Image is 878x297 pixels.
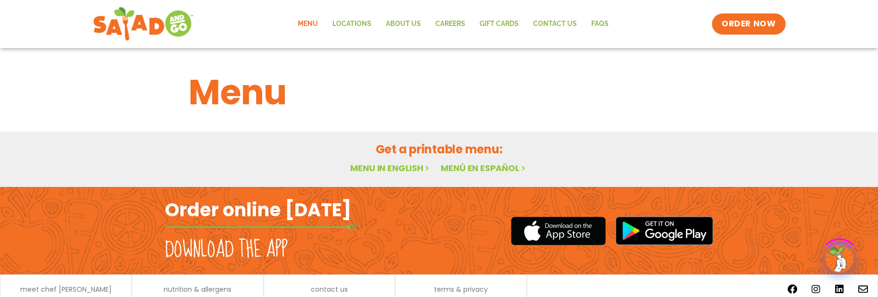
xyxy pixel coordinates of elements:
[93,5,194,43] img: new-SAG-logo-768×292
[526,13,584,35] a: Contact Us
[472,13,526,35] a: GIFT CARDS
[311,286,348,293] a: contact us
[350,162,431,174] a: Menu in English
[722,18,776,30] span: ORDER NOW
[189,141,690,158] h2: Get a printable menu:
[20,286,112,293] a: meet chef [PERSON_NAME]
[615,216,713,245] img: google_play
[441,162,527,174] a: Menú en español
[165,236,288,263] h2: Download the app
[325,13,379,35] a: Locations
[165,198,351,222] h2: Order online [DATE]
[434,286,488,293] a: terms & privacy
[291,13,616,35] nav: Menu
[165,224,357,230] img: fork
[584,13,616,35] a: FAQs
[189,66,690,118] h1: Menu
[379,13,428,35] a: About Us
[511,215,606,247] img: appstore
[712,13,785,35] a: ORDER NOW
[291,13,325,35] a: Menu
[164,286,231,293] a: nutrition & allergens
[428,13,472,35] a: Careers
